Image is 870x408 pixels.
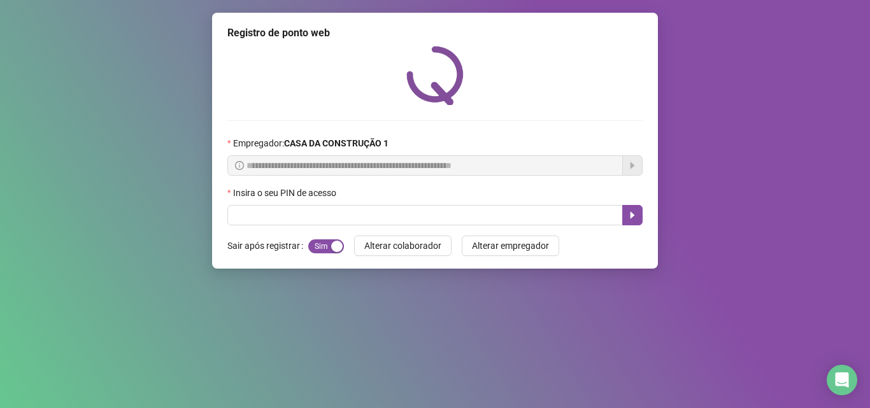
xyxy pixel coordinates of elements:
[284,138,389,148] strong: CASA DA CONSTRUÇÃO 1
[406,46,464,105] img: QRPoint
[227,236,308,256] label: Sair após registrar
[827,365,857,395] div: Open Intercom Messenger
[462,236,559,256] button: Alterar empregador
[354,236,452,256] button: Alterar colaborador
[233,136,389,150] span: Empregador :
[227,186,345,200] label: Insira o seu PIN de acesso
[227,25,643,41] div: Registro de ponto web
[364,239,441,253] span: Alterar colaborador
[627,210,638,220] span: caret-right
[472,239,549,253] span: Alterar empregador
[235,161,244,170] span: info-circle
